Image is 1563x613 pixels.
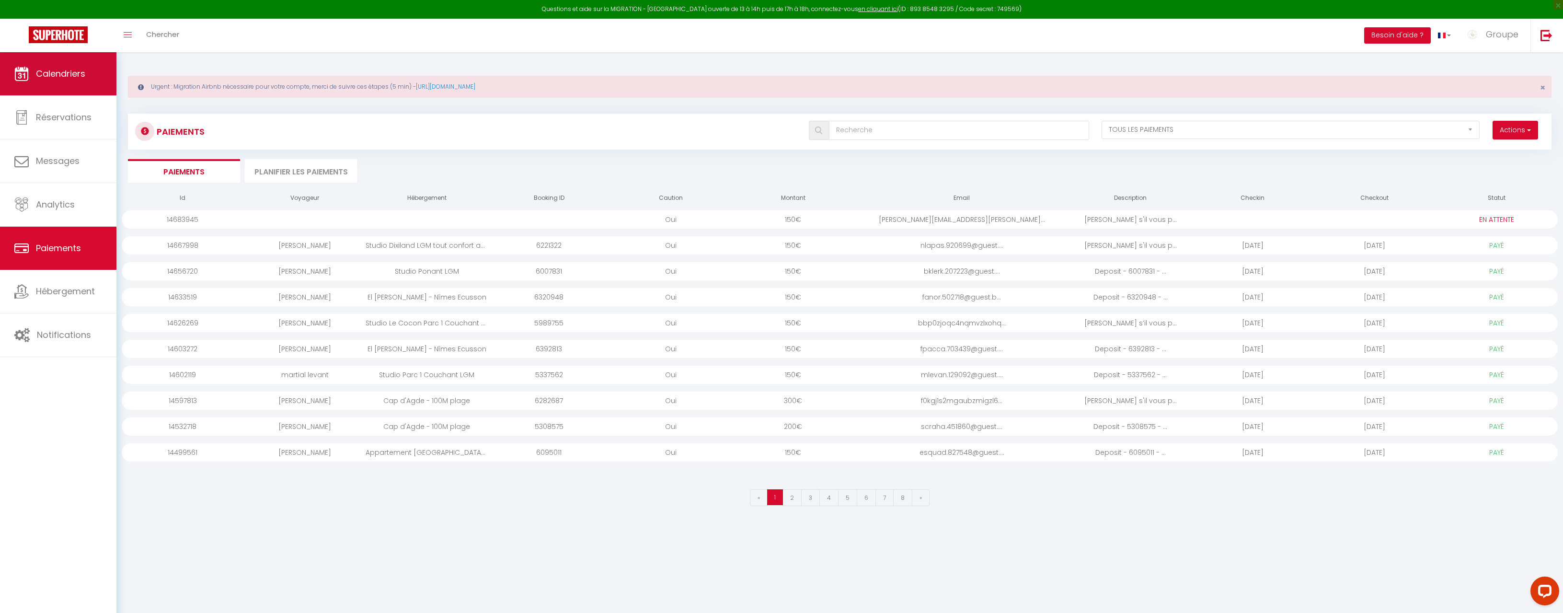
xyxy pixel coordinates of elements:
[854,392,1069,410] div: f0kgj1s2mgaubzmigzl6...
[1192,366,1314,384] div: [DATE]
[610,340,732,358] div: Oui
[610,417,732,436] div: Oui
[488,340,610,358] div: 6392813
[488,262,610,280] div: 6007831
[732,443,854,462] div: 150
[122,443,244,462] div: 14499561
[128,76,1552,98] div: Urgent : Migration Airbnb nécessaire pour votre compte, merci de suivre ces étapes (5 min) -
[1458,19,1530,52] a: ... Groupe
[1069,288,1192,306] div: Deposit - 6320948 - ...
[854,443,1069,462] div: esquad.827548@guest....
[795,318,801,328] span: €
[488,392,610,410] div: 6282687
[122,262,244,280] div: 14656720
[1314,288,1436,306] div: [DATE]
[854,262,1069,280] div: bklerk.207223@guest....
[244,340,366,358] div: [PERSON_NAME]
[854,314,1069,332] div: bbp0zjoqc4nqmvzlxohq...
[610,443,732,462] div: Oui
[244,288,366,306] div: [PERSON_NAME]
[1069,190,1192,207] th: Description
[244,262,366,280] div: [PERSON_NAME]
[919,494,922,502] span: »
[245,159,357,183] li: Planifier les paiements
[122,417,244,436] div: 14532718
[366,190,488,207] th: Hébergement
[1069,417,1192,436] div: Deposit - 5308575 - ...
[857,489,876,506] a: 6
[732,236,854,254] div: 150
[801,489,820,506] a: 3
[858,5,898,13] a: en cliquant ici
[1465,27,1480,42] img: ...
[795,448,801,457] span: €
[488,190,610,207] th: Booking ID
[1192,392,1314,410] div: [DATE]
[488,314,610,332] div: 5989755
[1069,236,1192,254] div: [PERSON_NAME] s'il vous p...
[758,494,760,502] span: «
[732,340,854,358] div: 150
[36,155,80,167] span: Messages
[139,19,186,52] a: Chercher
[893,489,912,506] a: 8
[610,236,732,254] div: Oui
[244,236,366,254] div: [PERSON_NAME]
[244,314,366,332] div: [PERSON_NAME]
[1314,236,1436,254] div: [DATE]
[488,236,610,254] div: 6221322
[366,314,488,332] div: Studio Le Cocon Parc 1 Couchant 4 pers, mer LGM
[36,68,85,80] span: Calendriers
[366,340,488,358] div: El [PERSON_NAME] - Nîmes Ecusson
[1364,27,1431,44] button: Besoin d'aide ?
[732,190,854,207] th: Montant
[610,190,732,207] th: Caution
[1069,443,1192,462] div: Deposit - 6095011 - ...
[244,366,366,384] div: martial levant
[1314,392,1436,410] div: [DATE]
[732,262,854,280] div: 150
[795,292,801,302] span: €
[1314,314,1436,332] div: [DATE]
[1314,443,1436,462] div: [DATE]
[122,392,244,410] div: 14597813
[488,288,610,306] div: 6320948
[854,288,1069,306] div: fanor.502718@guest.b...
[1069,210,1192,229] div: [PERSON_NAME] s'il vous p...
[732,210,854,229] div: 150
[36,242,81,254] span: Paiements
[157,121,205,142] h3: Paiements
[416,82,475,91] a: [URL][DOMAIN_NAME]
[146,29,179,39] span: Chercher
[29,26,88,43] img: Super Booking
[1540,81,1545,93] span: ×
[610,262,732,280] div: Oui
[1436,190,1558,207] th: Statut
[1192,314,1314,332] div: [DATE]
[795,344,801,354] span: €
[122,236,244,254] div: 14667998
[854,417,1069,436] div: scraha.451860@guest....
[37,329,91,341] span: Notifications
[610,288,732,306] div: Oui
[1493,121,1538,140] button: Actions
[750,489,768,506] a: Previous
[1540,29,1552,41] img: logout
[610,392,732,410] div: Oui
[1192,288,1314,306] div: [DATE]
[854,190,1069,207] th: Email
[366,236,488,254] div: Studio Dixiland LGM tout confort avec terrasse,parking, plage à pied
[1540,83,1545,92] button: Close
[244,417,366,436] div: [PERSON_NAME]
[1192,262,1314,280] div: [DATE]
[122,210,244,229] div: 14683945
[122,340,244,358] div: 14603272
[1314,417,1436,436] div: [DATE]
[1192,340,1314,358] div: [DATE]
[854,366,1069,384] div: mlevan.129092@guest....
[796,396,802,405] span: €
[1192,236,1314,254] div: [DATE]
[366,262,488,280] div: Studio Ponant LGM
[610,314,732,332] div: Oui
